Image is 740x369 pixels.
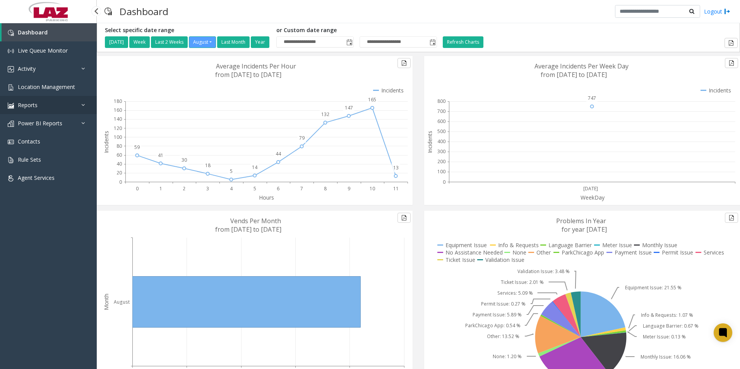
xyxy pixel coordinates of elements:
[426,131,433,153] text: Incidents
[588,95,596,101] text: 747
[251,36,269,48] button: Year
[114,116,122,122] text: 140
[217,36,250,48] button: Last Month
[215,70,281,79] text: from [DATE] to [DATE]
[437,168,445,175] text: 100
[18,83,75,91] span: Location Management
[725,38,738,48] button: Export to pdf
[397,58,411,68] button: Export to pdf
[276,27,437,34] h5: or Custom date range
[116,143,122,149] text: 80
[348,185,350,192] text: 9
[159,185,162,192] text: 1
[103,294,110,310] text: Month
[8,139,14,145] img: 'icon'
[534,62,629,70] text: Average Incidents Per Week Day
[437,128,445,135] text: 500
[105,36,128,48] button: [DATE]
[393,164,399,171] text: 13
[8,84,14,91] img: 'icon'
[443,36,483,48] button: Refresh Charts
[437,98,445,104] text: 800
[230,168,233,174] text: 5
[189,36,216,48] button: August
[114,98,122,104] text: 180
[116,152,122,158] text: 60
[216,62,296,70] text: Average Incidents Per Hour
[18,174,55,181] span: Agent Services
[724,7,730,15] img: logout
[116,161,122,167] text: 40
[8,102,14,109] img: 'icon'
[625,284,682,291] text: Equipment Issue: 21.55 %
[556,217,606,225] text: Problems In Year
[114,125,122,132] text: 120
[473,311,522,318] text: Payment Issue: 5.89 %
[481,301,526,307] text: Permit Issue: 0.27 %
[18,65,36,72] span: Activity
[114,134,122,140] text: 100
[443,179,445,185] text: 0
[345,104,353,111] text: 147
[643,323,699,329] text: Language Barrier: 0.67 %
[151,36,188,48] button: Last 2 Weeks
[517,268,570,275] text: Validation Issue: 3.48 %
[18,120,62,127] span: Power BI Reports
[465,322,521,329] text: ParkChicago App: 0.54 %
[182,157,187,163] text: 30
[437,138,445,145] text: 400
[230,217,281,225] text: Vends Per Month
[105,27,271,34] h5: Select specific date range
[321,111,329,118] text: 132
[541,70,607,79] text: from [DATE] to [DATE]
[18,47,68,54] span: Live Queue Monitor
[497,290,533,296] text: Services: 5.09 %
[370,185,375,192] text: 10
[183,185,185,192] text: 2
[428,37,437,48] span: Toggle popup
[252,164,258,171] text: 14
[8,66,14,72] img: 'icon'
[397,213,411,223] button: Export to pdf
[8,121,14,127] img: 'icon'
[206,185,209,192] text: 3
[114,107,122,113] text: 160
[368,96,376,103] text: 165
[704,7,730,15] a: Logout
[641,312,693,318] text: Info & Requests: 1.07 %
[230,185,233,192] text: 4
[493,353,522,360] text: None: 1.20 %
[18,101,38,109] span: Reports
[104,2,112,21] img: pageIcon
[725,213,738,223] button: Export to pdf
[136,185,139,192] text: 0
[562,225,607,234] text: for year [DATE]
[501,279,544,285] text: Ticket Issue: 2.01 %
[300,185,303,192] text: 7
[8,157,14,163] img: 'icon'
[276,150,281,157] text: 44
[437,148,445,155] text: 300
[18,138,40,145] span: Contacts
[299,135,305,141] text: 79
[643,333,686,340] text: Meter Issue: 0.13 %
[129,36,150,48] button: Week
[8,48,14,54] img: 'icon'
[487,333,519,340] text: Other: 13.52 %
[2,23,97,41] a: Dashboard
[134,144,140,150] text: 59
[254,185,256,192] text: 5
[437,158,445,165] text: 200
[641,354,691,360] text: Monthly Issue: 16.06 %
[277,185,279,192] text: 6
[583,185,598,192] text: [DATE]
[259,194,274,201] text: Hours
[103,131,110,153] text: Incidents
[437,118,445,125] text: 600
[18,156,41,163] span: Rule Sets
[581,194,605,201] text: WeekDay
[437,108,445,114] text: 700
[116,169,122,176] text: 20
[215,225,281,234] text: from [DATE] to [DATE]
[119,179,122,185] text: 0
